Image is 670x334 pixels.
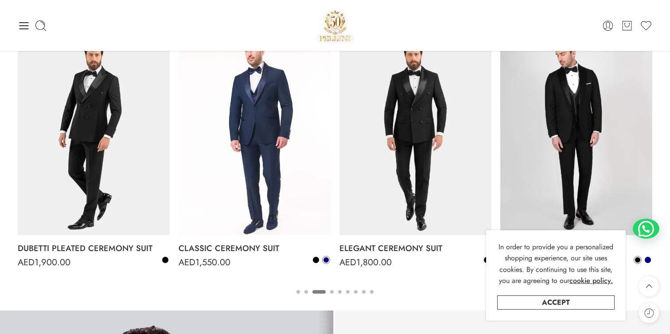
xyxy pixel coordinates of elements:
a: cookie policy. [569,275,613,287]
a: Pellini - [316,7,354,44]
a: Black [161,256,169,264]
a: Black [634,256,642,264]
a: Cart [621,20,633,32]
a: Navy [322,256,330,264]
a: CLASSIC CEREMONY SUIT [179,240,331,257]
img: Pellini [316,7,354,44]
a: Black [483,256,491,264]
a: DUBETTI PLEATED CEREMONY SUIT [18,240,170,257]
a: Accept [497,295,615,310]
span: AED [179,256,195,269]
a: ELEGANT CEREMONY SUIT [339,240,491,257]
bdi: 1,800.00 [339,256,392,269]
a: Navy [644,256,652,264]
span: AED [18,256,35,269]
bdi: 1,900.00 [18,256,70,269]
a: Login / Register [602,20,614,32]
a: Black [312,256,320,264]
span: In order to provide you a personalized shopping experience, our site uses cookies. By continuing ... [499,242,613,286]
span: AED [339,256,356,269]
bdi: 1,550.00 [179,256,230,269]
a: Wishlist [640,20,652,32]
